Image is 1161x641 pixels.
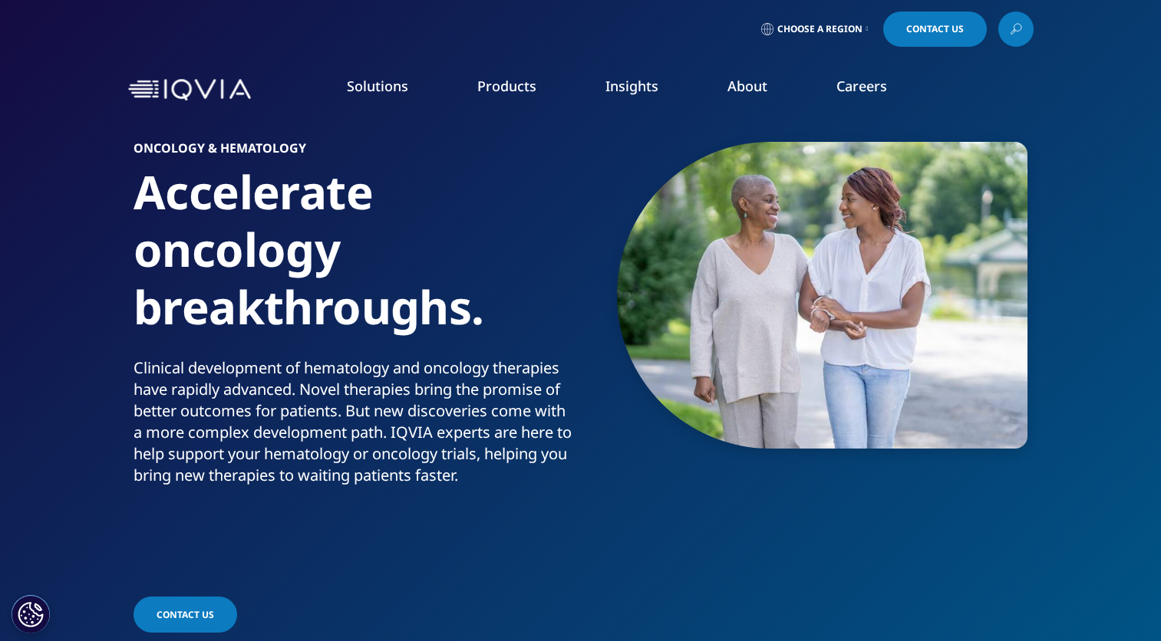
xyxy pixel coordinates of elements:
span: Contact Us [157,608,214,621]
nav: Primary [257,54,1034,126]
a: Careers [836,77,887,95]
span: Contact Us [906,25,964,34]
a: Insights [605,77,658,95]
button: Cookies Settings [12,595,50,633]
span: Clinical development of hematology and oncology therapies have rapidly advanced. Novel therapies ... [134,357,572,485]
a: Contact Us [134,597,237,633]
img: IQVIA Healthcare Information Technology and Pharma Clinical Research Company [128,79,251,101]
a: Products [477,77,536,95]
h1: Accelerate oncology [134,163,575,357]
span: Choose a Region [777,23,863,35]
img: 1210_bonding-with-mother-who-has-cancer.jpg [617,142,1027,449]
a: Solutions [347,77,408,95]
div: breakthroughs. [134,278,575,336]
a: About [727,77,767,95]
a: Contact Us [883,12,987,47]
h6: Oncology & Hematology [134,142,575,163]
